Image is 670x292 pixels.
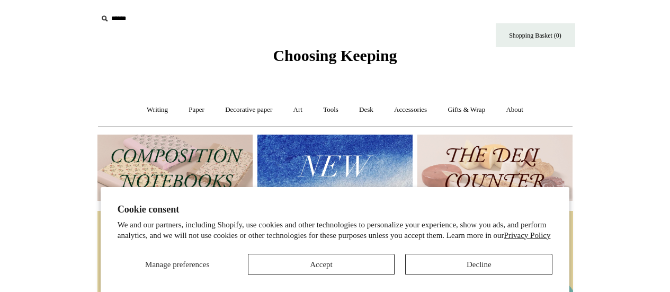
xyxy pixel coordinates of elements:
[216,96,282,124] a: Decorative paper
[118,254,237,275] button: Manage preferences
[504,231,551,240] a: Privacy Policy
[137,96,177,124] a: Writing
[97,135,253,201] img: 202302 Composition ledgers.jpg__PID:69722ee6-fa44-49dd-a067-31375e5d54ec
[284,96,312,124] a: Art
[257,135,413,201] img: New.jpg__PID:f73bdf93-380a-4a35-bcfe-7823039498e1
[118,204,553,215] h2: Cookie consent
[496,96,533,124] a: About
[417,135,573,201] img: The Deli Counter
[438,96,495,124] a: Gifts & Wrap
[273,47,397,64] span: Choosing Keeping
[118,220,553,241] p: We and our partners, including Shopify, use cookies and other technologies to personalize your ex...
[405,254,552,275] button: Decline
[496,23,575,47] a: Shopping Basket (0)
[248,254,395,275] button: Accept
[350,96,383,124] a: Desk
[145,260,209,269] span: Manage preferences
[273,55,397,63] a: Choosing Keeping
[179,96,214,124] a: Paper
[314,96,348,124] a: Tools
[385,96,436,124] a: Accessories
